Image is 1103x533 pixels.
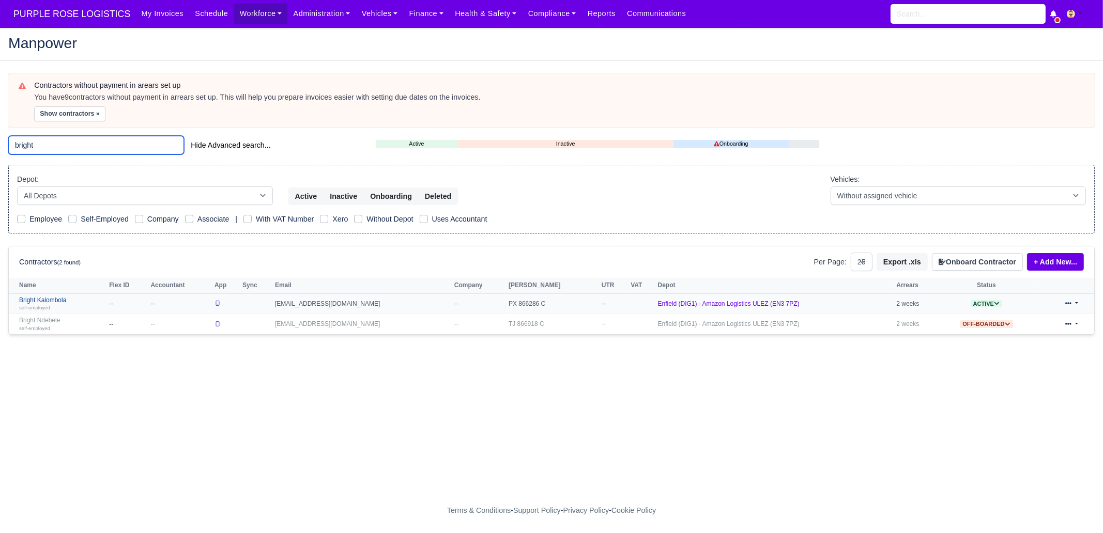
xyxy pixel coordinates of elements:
a: Terms & Conditions [447,506,511,514]
a: Schedule [189,4,234,24]
a: PURPLE ROSE LOGISTICS [8,4,135,24]
a: Compliance [523,4,582,24]
a: Enfield (DIG1) - Amazon Logistics ULEZ (EN3 7PZ) [658,320,800,327]
th: Sync [240,278,272,293]
th: Company [452,278,506,293]
a: Active [971,300,1002,307]
button: Hide Advanced search... [184,136,277,154]
a: Administration [287,4,356,24]
td: [EMAIL_ADDRESS][DOMAIN_NAME] [272,314,452,334]
a: Health & Safety [449,4,523,24]
a: Off-boarded [960,320,1013,327]
label: Per Page: [814,256,847,268]
span: -- [454,300,458,307]
th: UTR [599,278,628,293]
td: 2 weeks [894,314,939,334]
button: Onboarding [363,187,419,205]
a: Privacy Policy [563,506,609,514]
th: Email [272,278,452,293]
a: Workforce [234,4,288,24]
td: PX 866286 C [506,293,599,314]
td: -- [148,293,212,314]
a: Communications [621,4,692,24]
h6: Contractors without payment in arears set up [34,81,1084,90]
th: [PERSON_NAME] [506,278,599,293]
a: Active [376,139,457,148]
label: Depot: [17,174,39,185]
td: -- [599,293,628,314]
a: My Invoices [135,4,189,24]
a: Vehicles [356,4,404,24]
button: Deleted [418,187,458,205]
th: App [212,278,240,293]
th: Depot [655,278,894,293]
button: Onboard Contractor [932,253,1023,271]
strong: 9 [65,93,69,101]
a: + Add New... [1027,253,1084,271]
h6: Contractors [19,258,81,266]
a: Finance [403,4,449,24]
th: Status [939,278,1034,293]
label: Associate [197,213,229,225]
input: Search... [891,4,1046,24]
th: Flex ID [106,278,148,293]
div: + Add New... [1023,253,1084,271]
label: Company [147,213,179,225]
label: Employee [29,213,62,225]
label: Vehicles: [831,174,860,185]
a: Bright Kalombola self-employed [19,296,104,311]
td: 2 weeks [894,293,939,314]
button: Export .xls [877,253,928,271]
button: Active [288,187,324,205]
span: Active [971,300,1002,308]
a: Enfield (DIG1) - Amazon Logistics ULEZ (EN3 7PZ) [658,300,800,307]
a: Cookie Policy [611,506,656,514]
div: - - - [257,505,846,516]
td: -- [106,314,148,334]
th: Name [9,278,106,293]
button: Inactive [323,187,364,205]
td: -- [599,314,628,334]
td: -- [148,314,212,334]
div: You have contractors without payment in arrears set up. This will help you prepare invoices easie... [34,92,1084,103]
input: Search (by name, email, transporter id) ... [8,136,184,154]
a: Onboarding [673,139,788,148]
label: Xero [332,213,348,225]
small: self-employed [19,305,50,310]
label: With VAT Number [256,213,314,225]
span: | [235,215,237,223]
th: Arrears [894,278,939,293]
a: Inactive [457,139,673,148]
td: [EMAIL_ADDRESS][DOMAIN_NAME] [272,293,452,314]
th: Accountant [148,278,212,293]
a: Bright Ndebele self-employed [19,317,104,332]
label: Uses Accountant [432,213,487,225]
iframe: Chat Widget [1051,483,1103,533]
small: self-employed [19,325,50,331]
a: Reports [582,4,621,24]
label: Self-Employed [81,213,129,225]
a: Support Policy [513,506,561,514]
label: Without Depot [366,213,413,225]
td: -- [106,293,148,314]
td: TJ 866918 C [506,314,599,334]
small: (2 found) [57,259,81,265]
button: Show contractors » [34,106,105,121]
th: VAT [628,278,655,293]
span: -- [454,320,458,327]
h2: Manpower [8,36,1095,50]
div: Manpower [1,27,1102,61]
